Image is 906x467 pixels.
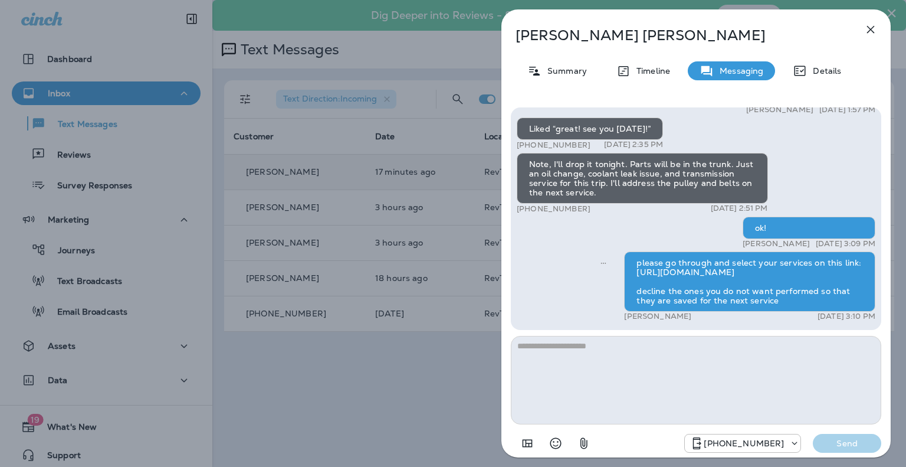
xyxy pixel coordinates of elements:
div: ok! [743,217,875,239]
p: [PERSON_NAME] [624,312,691,321]
p: [DATE] 2:35 PM [604,140,663,149]
p: [PERSON_NAME] [746,105,813,115]
button: Add in a premade template [516,432,539,455]
p: [PERSON_NAME] [PERSON_NAME] [516,27,838,44]
div: Note, I'll drop it tonight. Parts will be in the trunk. Just an oil change, coolant leak issue, a... [517,153,768,204]
div: Liked “great! see you [DATE]!” [517,117,663,140]
p: [PHONE_NUMBER] [517,140,590,150]
div: +1 (571) 520-7309 [685,436,800,450]
p: [DATE] 1:57 PM [819,105,875,115]
p: Summary [541,66,587,76]
p: [PERSON_NAME] [743,239,810,249]
p: [DATE] 2:51 PM [711,204,768,213]
p: Details [807,66,841,76]
button: Select an emoji [544,432,567,455]
p: [PHONE_NUMBER] [704,439,784,448]
p: [DATE] 3:10 PM [818,312,875,321]
p: [DATE] 3:09 PM [816,239,875,249]
p: Messaging [714,66,763,76]
span: Sent [600,257,606,267]
div: please go through and select your services on this link: [URL][DOMAIN_NAME] decline the ones you ... [624,252,875,312]
p: [PHONE_NUMBER] [517,204,590,214]
p: Timeline [631,66,670,76]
